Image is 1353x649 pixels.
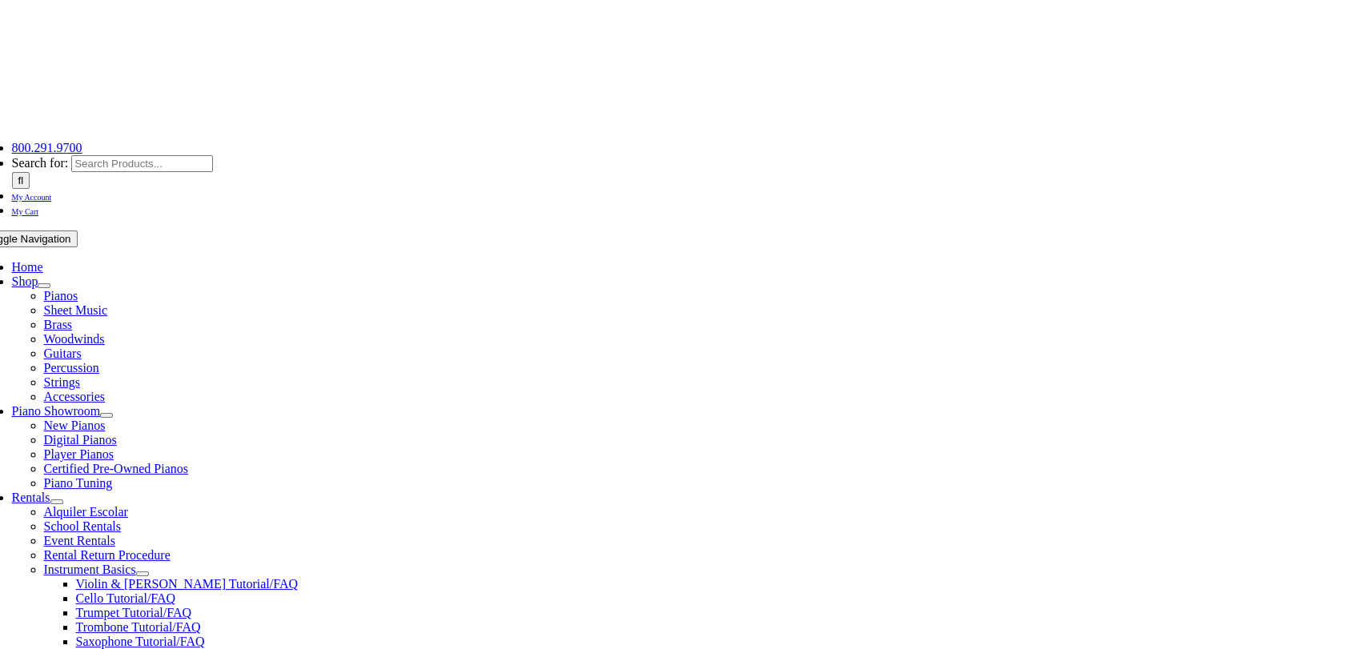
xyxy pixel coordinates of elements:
[44,447,114,461] a: Player Pianos
[44,505,128,519] a: Alquiler Escolar
[76,606,191,619] a: Trumpet Tutorial/FAQ
[44,303,108,317] a: Sheet Music
[71,155,213,172] input: Search Products...
[12,189,52,202] a: My Account
[44,289,78,302] a: Pianos
[12,172,30,189] input: Search
[12,156,69,170] span: Search for:
[38,283,50,288] button: Open submenu of Shop
[44,375,80,389] a: Strings
[44,332,105,346] a: Woodwinds
[44,347,82,360] a: Guitars
[12,274,38,288] a: Shop
[44,534,115,547] a: Event Rentals
[44,318,73,331] a: Brass
[12,203,39,217] a: My Cart
[44,476,113,490] a: Piano Tuning
[44,548,171,562] a: Rental Return Procedure
[100,413,113,418] button: Open submenu of Piano Showroom
[44,390,105,403] a: Accessories
[12,404,101,418] a: Piano Showroom
[12,491,50,504] a: Rentals
[44,563,136,576] a: Instrument Basics
[76,591,176,605] a: Cello Tutorial/FAQ
[50,499,63,504] button: Open submenu of Rentals
[76,620,201,634] a: Trombone Tutorial/FAQ
[12,193,52,202] span: My Account
[76,577,298,591] a: Violin & [PERSON_NAME] Tutorial/FAQ
[44,433,117,447] a: Digital Pianos
[44,462,188,475] a: Certified Pre-Owned Pianos
[136,571,149,576] button: Open submenu of Instrument Basics
[12,260,43,274] a: Home
[44,361,99,375] a: Percussion
[44,519,121,533] a: School Rentals
[76,635,205,648] a: Saxophone Tutorial/FAQ
[44,419,106,432] a: New Pianos
[12,207,39,216] span: My Cart
[12,141,82,154] a: 800.291.9700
